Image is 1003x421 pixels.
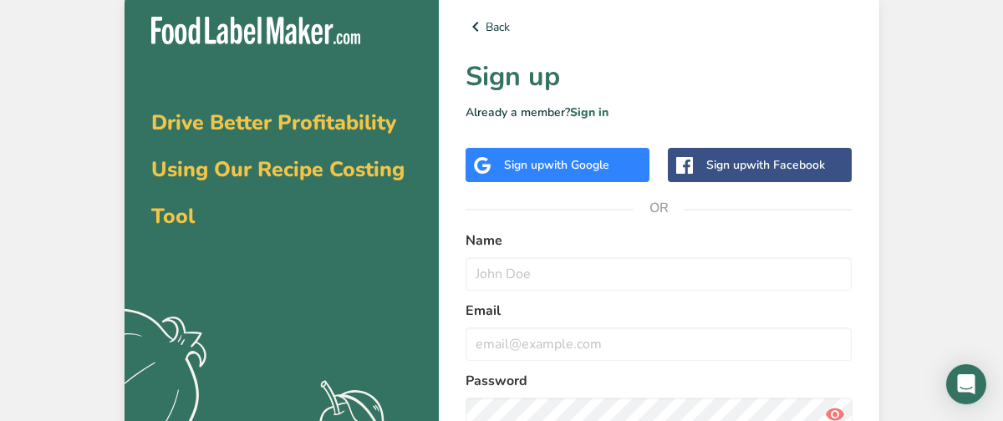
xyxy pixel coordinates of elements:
[466,257,853,291] input: John Doe
[706,156,825,174] div: Sign up
[544,157,609,173] span: with Google
[151,17,360,44] img: Food Label Maker
[634,183,684,233] span: OR
[570,104,608,120] a: Sign in
[151,109,405,231] span: Drive Better Profitability Using Our Recipe Costing Tool
[746,157,825,173] span: with Facebook
[946,364,986,404] div: Open Intercom Messenger
[466,371,853,391] label: Password
[466,301,853,321] label: Email
[504,156,609,174] div: Sign up
[466,104,853,121] p: Already a member?
[466,17,853,37] a: Back
[466,57,853,97] h1: Sign up
[466,327,853,361] input: email@example.com
[466,231,853,251] label: Name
